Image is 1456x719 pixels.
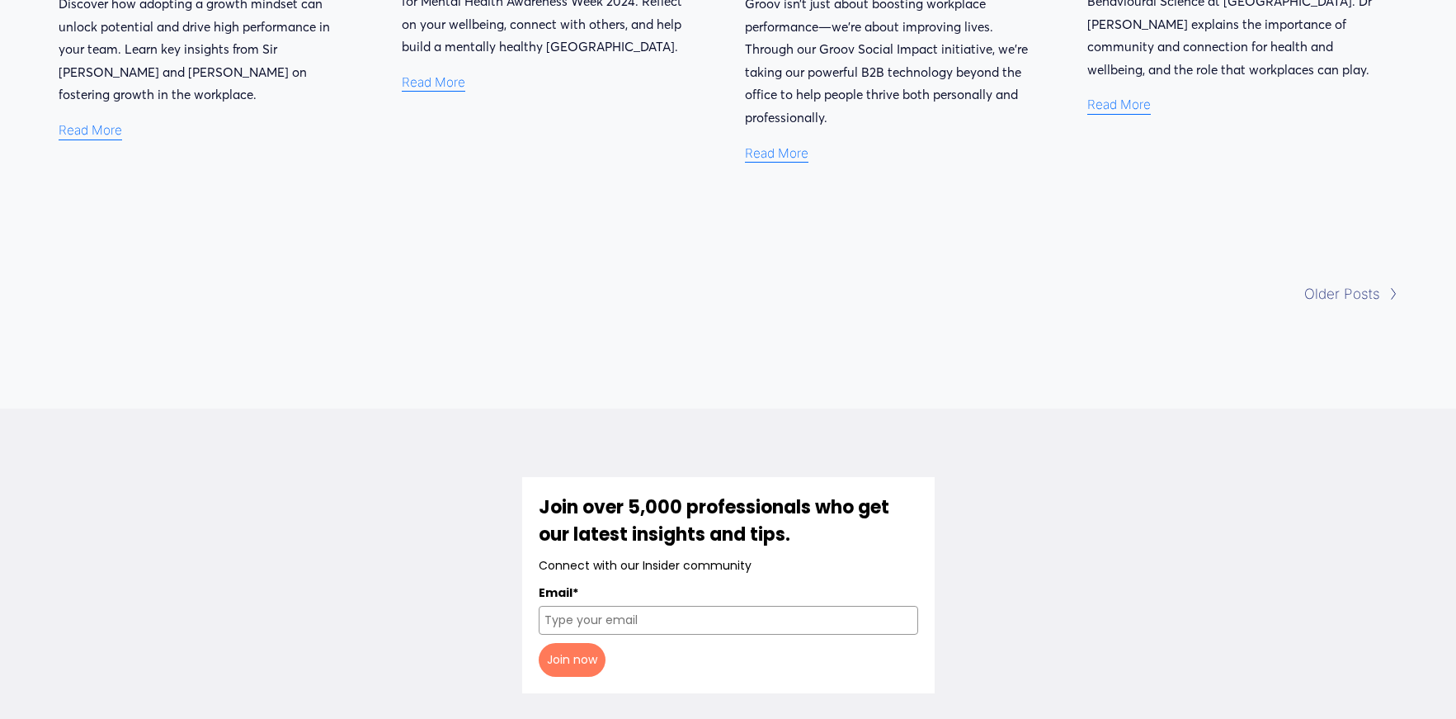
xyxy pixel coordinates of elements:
[402,59,465,95] a: Read More
[539,643,605,677] button: Join now
[745,130,808,166] a: Read More
[539,556,918,575] div: Connect with our Insider community
[1304,281,1380,307] span: Older Posts
[1087,81,1151,117] a: Read More
[59,106,122,143] a: Read More
[539,606,918,635] input: Type your email
[728,281,1398,307] a: Older Posts
[539,584,918,602] label: Email*
[539,494,918,548] div: Join over 5,000 professionals who get our latest insights and tips.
